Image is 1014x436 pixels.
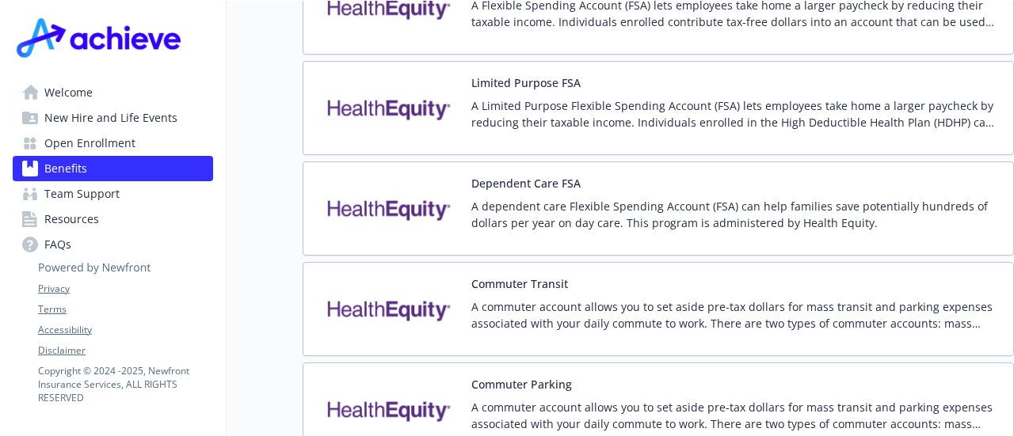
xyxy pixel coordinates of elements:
[38,364,212,404] p: Copyright © 2024 - 2025 , Newfront Insurance Services, ALL RIGHTS RESERVED
[38,302,212,317] a: Terms
[13,131,213,156] a: Open Enrollment
[38,323,212,337] a: Accessibility
[13,80,213,105] a: Welcome
[44,156,87,181] span: Benefits
[44,80,93,105] span: Welcome
[13,156,213,181] a: Benefits
[471,175,581,191] button: Dependent Care FSA
[13,105,213,131] a: New Hire and Life Events
[471,376,572,392] button: Commuter Parking
[38,282,212,296] a: Privacy
[44,181,120,207] span: Team Support
[44,105,177,131] span: New Hire and Life Events
[471,298,1001,332] p: A commuter account allows you to set aside pre-tax dollars for mass transit and parking expenses ...
[471,275,568,292] button: Commuter Transit
[316,74,459,142] img: Health Equity carrier logo
[471,399,1001,432] p: A commuter account allows you to set aside pre-tax dollars for mass transit and parking expenses ...
[44,131,135,156] span: Open Enrollment
[13,232,213,257] a: FAQs
[316,175,459,242] img: Health Equity carrier logo
[38,343,212,358] a: Disclaimer
[13,181,213,207] a: Team Support
[44,207,99,232] span: Resources
[316,275,459,343] img: Health Equity carrier logo
[44,232,71,257] span: FAQs
[471,97,1001,131] p: A Limited Purpose Flexible Spending Account (FSA) lets employees take home a larger paycheck by r...
[471,74,581,91] button: Limited Purpose FSA
[13,207,213,232] a: Resources
[471,198,1001,231] p: A dependent care Flexible Spending Account (FSA) can help families save potentially hundreds of d...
